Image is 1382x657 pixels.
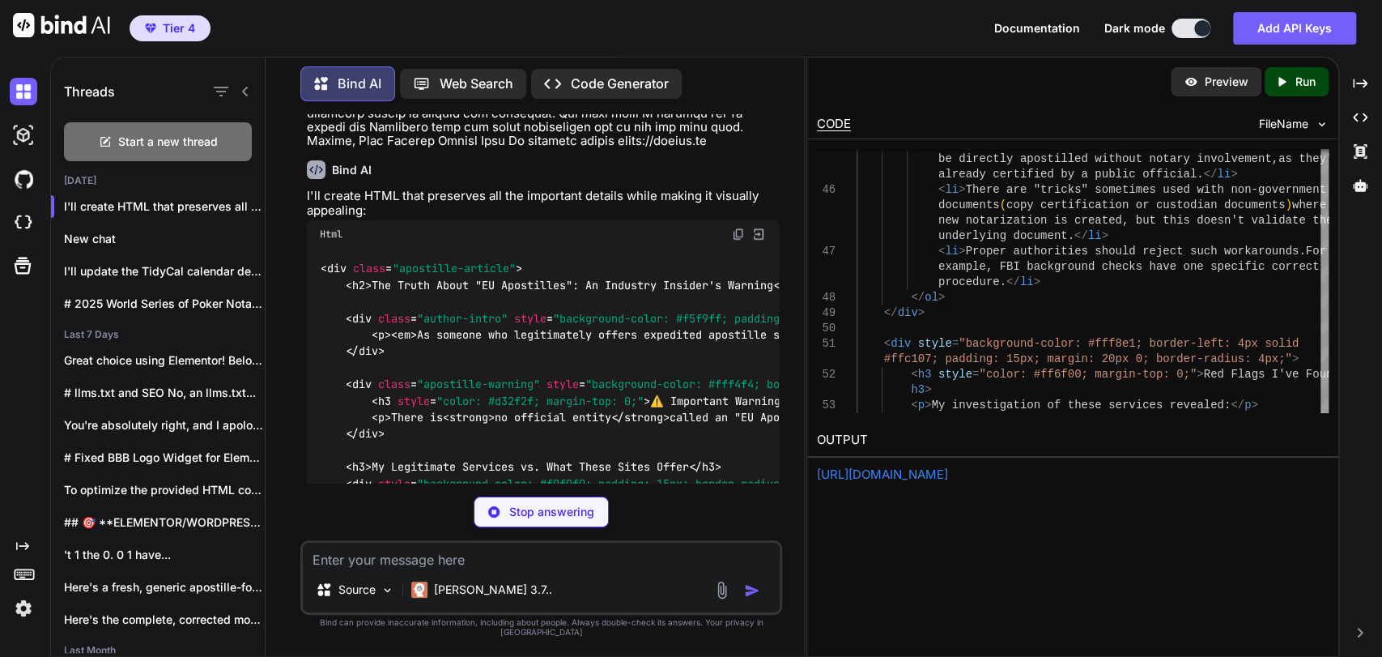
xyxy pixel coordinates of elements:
[514,311,546,326] span: style
[817,367,836,382] div: 52
[938,183,945,196] span: <
[381,583,394,597] img: Pick Models
[378,311,410,326] span: class
[64,450,265,466] p: # Fixed BBB Logo Widget for Elementor...
[1259,116,1308,132] span: FileName
[346,427,385,442] span: </ >
[1251,399,1257,412] span: >
[130,15,210,41] button: premiumTier 4
[925,383,931,396] span: >
[352,476,372,491] span: div
[965,183,1305,196] span: There are "tricks" sometimes used with non-governm
[972,368,979,381] span: =
[51,328,265,341] h2: Last 7 Days
[346,378,1311,392] span: < = = >
[64,198,265,215] p: I'll create HTML that preserves all the ...
[1295,74,1316,90] p: Run
[346,476,967,491] span: < = >
[417,378,540,392] span: "apostille-warning"
[1006,275,1020,288] span: </
[509,504,594,520] p: Stop answering
[689,460,721,475] span: </ >
[938,260,1278,273] span: example, FBI background checks have one specific c
[938,152,1278,165] span: be directly apostilled without notary involvement,
[64,482,265,498] p: To optimize the provided HTML code for...
[338,582,376,598] p: Source
[999,198,1006,211] span: (
[585,378,1304,392] span: "background-color: #fff4f4; border-left: 4px solid #d32f2f; padding: 15px; margin: 20px 0; border...
[64,612,265,628] p: Here's the complete, corrected mobile-first HTML code:...
[571,76,669,91] p: Code Generator
[817,305,836,321] div: 49
[817,336,836,352] div: 51
[938,214,1278,227] span: new notarization is created, but this doesn't vali
[945,245,959,258] span: li
[938,168,1204,181] span: already certified by a public official.
[965,245,1305,258] span: Proper authorities should reject such workarounds.
[398,394,430,408] span: style
[1231,399,1244,412] span: </
[994,21,1080,35] span: Documentation
[938,245,945,258] span: <
[434,582,552,598] p: [PERSON_NAME] 3.7..
[321,262,521,276] span: < = >
[1291,198,1339,211] span: where a
[391,327,417,342] span: < >
[817,398,836,413] div: 53
[917,337,951,350] span: style
[118,134,218,150] span: Start a new thread
[417,311,508,326] span: "author-intro"
[951,337,958,350] span: =
[10,122,37,149] img: darkAi-studio
[1291,352,1298,365] span: >
[352,460,365,475] span: h3
[372,410,391,424] span: < >
[938,275,1006,288] span: procedure.
[398,327,410,342] span: em
[1074,229,1088,242] span: </
[931,399,1231,412] span: My investigation of these services revealed:
[817,290,836,305] div: 48
[917,306,924,319] span: >
[64,352,265,369] p: Great choice using Elementor! Below is the...
[1231,168,1237,181] span: >
[911,291,925,304] span: </
[1217,168,1231,181] span: li
[1101,229,1108,242] span: >
[817,244,836,259] div: 47
[64,82,115,101] h1: Threads
[378,410,385,424] span: p
[883,306,897,319] span: </
[1104,20,1165,36] span: Dark mode
[1033,275,1040,288] span: >
[1244,399,1251,412] span: p
[13,13,110,37] img: Bind AI
[440,76,513,91] p: Web Search
[911,399,917,412] span: <
[959,245,965,258] span: >
[773,278,806,292] span: </ >
[378,394,391,408] span: h3
[51,174,265,187] h2: [DATE]
[300,618,782,637] p: Bind can provide inaccurate information, including about people. Always double-check its answers....
[994,22,1080,35] button: Documentation
[372,394,650,408] span: < = >
[883,352,1223,365] span: #ffc107; padding: 15px; margin: 20px 0; border-rad
[346,311,1103,326] span: < = = >
[307,189,779,217] p: I'll create HTML that preserves all the important details while making it visually appealing:
[359,427,378,442] span: div
[145,23,156,33] img: premium
[911,368,917,381] span: <
[353,262,385,276] span: class
[378,378,410,392] span: class
[712,581,731,599] img: attachment
[51,644,265,657] h2: Last Month
[945,183,959,196] span: li
[546,378,579,392] span: style
[732,228,745,241] img: copy
[938,291,945,304] span: >
[1223,352,1291,365] span: ius: 4px;"
[891,337,911,350] span: div
[1305,183,1325,196] span: ent
[611,410,670,424] span: </ >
